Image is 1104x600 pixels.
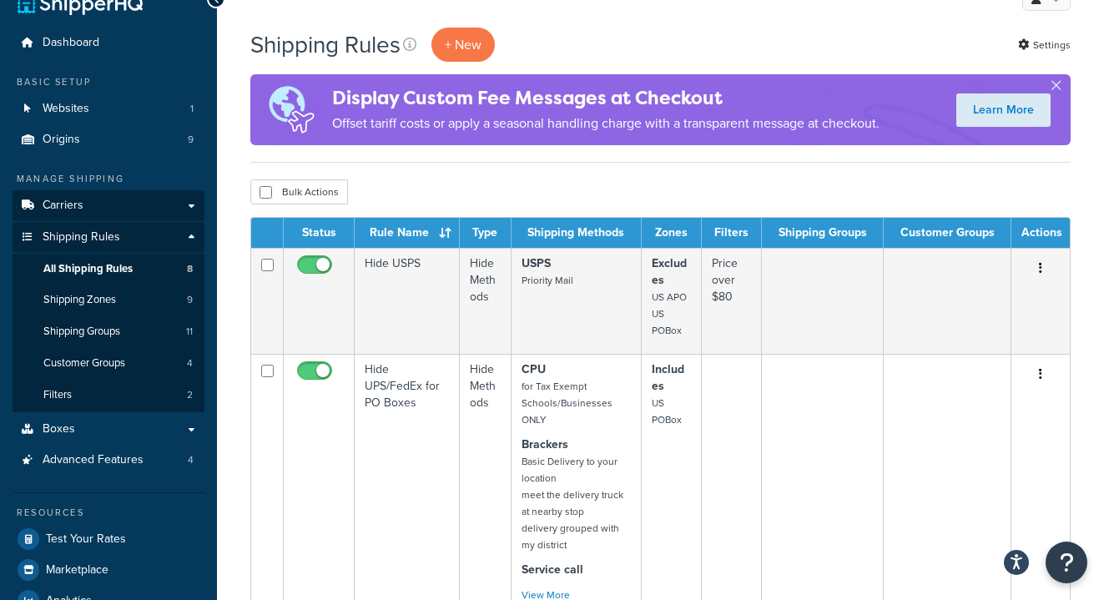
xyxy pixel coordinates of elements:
a: Shipping Zones 9 [13,285,204,315]
a: Shipping Groups 11 [13,316,204,347]
span: Boxes [43,422,75,436]
strong: USPS [522,255,551,272]
a: Dashboard [13,28,204,58]
a: Filters 2 [13,380,204,411]
p: Offset tariff costs or apply a seasonal handling charge with a transparent message at checkout. [332,112,880,135]
span: Carriers [43,199,83,213]
a: Customer Groups 4 [13,348,204,379]
span: Test Your Rates [46,532,126,547]
span: Filters [43,388,72,402]
small: Priority Mail [522,273,573,288]
strong: Excludes [652,255,687,289]
strong: Service call [522,561,583,578]
a: Websites 1 [13,93,204,124]
small: US APO US POBox [652,290,687,338]
div: Manage Shipping [13,172,204,186]
span: 2 [187,388,193,402]
h4: Display Custom Fee Messages at Checkout [332,84,880,112]
span: Dashboard [43,36,99,50]
span: Shipping Zones [43,293,116,307]
li: All Shipping Rules [13,254,204,285]
td: Price over $80 [702,248,762,354]
li: Shipping Zones [13,285,204,315]
a: Origins 9 [13,124,204,155]
li: Origins [13,124,204,155]
h1: Shipping Rules [250,28,401,61]
span: 8 [187,262,193,276]
span: 9 [188,133,194,147]
small: US POBox [652,396,682,427]
li: Filters [13,380,204,411]
span: 11 [186,325,193,339]
span: Shipping Rules [43,230,120,245]
th: Filters [702,218,762,248]
td: Hide USPS [355,248,460,354]
li: Shipping Rules [13,222,204,412]
span: 4 [188,453,194,467]
a: Shipping Rules [13,222,204,253]
span: Customer Groups [43,356,125,371]
th: Zones [642,218,702,248]
th: Type [460,218,512,248]
th: Shipping Groups [762,218,884,248]
li: Customer Groups [13,348,204,379]
li: Advanced Features [13,445,204,476]
a: Carriers [13,190,204,221]
span: 1 [190,102,194,116]
span: Advanced Features [43,453,144,467]
small: Basic Delivery to your location meet the delivery truck at nearby stop delivery grouped with my d... [522,454,623,552]
strong: CPU [522,361,546,378]
a: Test Your Rates [13,524,204,554]
th: Actions [1011,218,1070,248]
img: duties-banner-06bc72dcb5fe05cb3f9472aba00be2ae8eb53ab6f0d8bb03d382ba314ac3c341.png [250,74,332,145]
button: Open Resource Center [1046,542,1087,583]
span: Marketplace [46,563,108,577]
a: Boxes [13,414,204,445]
a: All Shipping Rules 8 [13,254,204,285]
li: Shipping Groups [13,316,204,347]
span: Websites [43,102,89,116]
span: Origins [43,133,80,147]
li: Websites [13,93,204,124]
span: 9 [187,293,193,307]
small: for Tax Exempt Schools/Businesses ONLY [522,379,612,427]
th: Rule Name : activate to sort column ascending [355,218,460,248]
th: Customer Groups [884,218,1011,248]
th: Shipping Methods [512,218,642,248]
a: Settings [1018,33,1071,57]
strong: Brackers [522,436,568,453]
div: Resources [13,506,204,520]
button: Bulk Actions [250,179,348,204]
div: Basic Setup [13,75,204,89]
strong: Includes [652,361,684,395]
p: + New [431,28,495,62]
span: 4 [187,356,193,371]
a: Advanced Features 4 [13,445,204,476]
td: Hide Methods [460,248,512,354]
span: All Shipping Rules [43,262,133,276]
th: Status [284,218,355,248]
a: Marketplace [13,555,204,585]
a: Learn More [956,93,1051,127]
span: Shipping Groups [43,325,120,339]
